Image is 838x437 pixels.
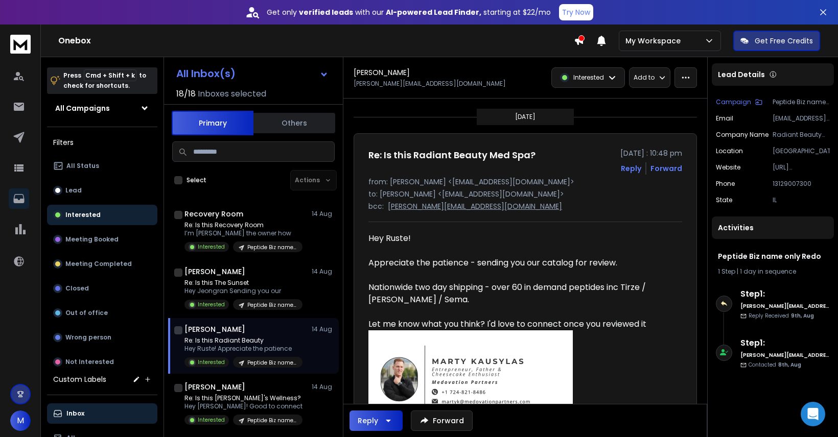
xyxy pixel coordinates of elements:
[184,221,302,229] p: Re: Is this Recovery Room
[386,7,481,17] strong: AI-powered Lead Finder,
[733,31,820,51] button: Get Free Credits
[368,189,682,199] p: to: [PERSON_NAME] <[EMAIL_ADDRESS][DOMAIN_NAME]>
[773,147,830,155] p: [GEOGRAPHIC_DATA]
[773,163,830,172] p: [URL][DOMAIN_NAME]
[368,201,384,211] p: bcc:
[312,383,335,391] p: 14 Aug
[176,68,236,79] h1: All Inbox(s)
[184,394,302,402] p: Re: Is this [PERSON_NAME]'s Wellness?
[47,135,157,150] h3: Filters
[716,131,769,139] p: Company Name
[621,163,641,174] button: Reply
[740,337,830,349] h6: Step 1 :
[65,186,82,195] p: Lead
[184,287,302,295] p: Hey Jeongran Sending you our
[716,114,733,123] p: Email
[47,98,157,118] button: All Campaigns
[184,266,245,277] h1: [PERSON_NAME]
[368,232,667,269] div: Hey Ruste! Appreciate the patience - sending you our catalog for review.
[65,211,101,219] p: Interested
[625,36,685,46] p: My Workspace
[773,180,830,188] p: 13129007300
[184,382,245,392] h1: [PERSON_NAME]
[712,216,834,239] div: Activities
[368,148,536,162] h1: Re: Is this Radiant Beauty Med Spa?
[740,351,830,359] h6: [PERSON_NAME][EMAIL_ADDRESS][DOMAIN_NAME]
[10,35,31,54] img: logo
[773,114,830,123] p: [EMAIL_ADDRESS][DOMAIN_NAME]
[773,98,830,106] p: Peptide Biz name only Redo
[172,111,253,135] button: Primary
[65,309,108,317] p: Out of office
[354,80,506,88] p: [PERSON_NAME][EMAIL_ADDRESS][DOMAIN_NAME]
[65,333,111,342] p: Wrong person
[267,7,551,17] p: Get only with our starting at $22/mo
[47,254,157,274] button: Meeting Completed
[740,302,830,310] h6: [PERSON_NAME][EMAIL_ADDRESS][DOMAIN_NAME]
[47,180,157,201] button: Lead
[247,301,296,309] p: Peptide Biz name only Redo
[65,358,114,366] p: Not Interested
[176,88,196,100] span: 18 / 18
[198,416,225,424] p: Interested
[47,327,157,348] button: Wrong person
[358,416,378,426] div: Reply
[716,98,762,106] button: Campaign
[66,409,84,418] p: Inbox
[368,177,682,187] p: from: [PERSON_NAME] <[EMAIL_ADDRESS][DOMAIN_NAME]>
[10,410,31,431] button: M
[515,113,536,121] p: [DATE]
[184,229,302,237] p: I’m [PERSON_NAME] the owner how
[716,147,743,155] p: location
[650,163,682,174] div: Forward
[718,251,828,261] h1: Peptide Biz name only Redo
[65,284,89,293] p: Closed
[773,196,830,204] p: IL
[562,7,590,17] p: Try Now
[350,410,403,431] button: Reply
[66,162,99,170] p: All Status
[47,278,157,299] button: Closed
[187,176,206,184] label: Select
[749,361,801,369] p: Contacted
[65,260,132,268] p: Meeting Completed
[791,312,814,320] span: 9th, Aug
[773,131,830,139] p: Radiant Beauty Med Spa
[247,359,296,367] p: Peptide Biz name only Redo
[740,288,830,300] h6: Step 1 :
[312,210,335,218] p: 14 Aug
[184,345,302,353] p: Hey Ruste! Appreciate the patience
[718,268,828,276] div: |
[388,201,562,211] p: [PERSON_NAME][EMAIL_ADDRESS][DOMAIN_NAME]
[778,361,801,369] span: 8th, Aug
[718,69,765,80] p: Lead Details
[47,156,157,176] button: All Status
[198,243,225,251] p: Interested
[47,303,157,323] button: Out of office
[312,268,335,276] p: 14 Aug
[801,402,825,426] div: Open Intercom Messenger
[63,70,146,91] p: Press to check for shortcuts.
[716,196,732,204] p: State
[299,7,353,17] strong: verified leads
[247,417,296,424] p: Peptide Biz name only Redo
[253,112,335,134] button: Others
[198,358,225,366] p: Interested
[47,403,157,424] button: Inbox
[184,402,302,410] p: Hey [PERSON_NAME]! Good to connect
[47,229,157,250] button: Meeting Booked
[184,279,302,287] p: Re: Is this The Sunset
[198,88,266,100] h3: Inboxes selected
[716,180,735,188] p: Phone
[749,312,814,320] p: Reply Received
[312,325,335,333] p: 14 Aug
[368,281,667,330] div: Nationwide two day shipping - over 60 in demand peptides inc Tirze / [PERSON_NAME] / Sema. Let me...
[354,67,410,78] h1: [PERSON_NAME]
[55,103,110,113] h1: All Campaigns
[84,69,136,81] span: Cmd + Shift + k
[53,374,106,384] h3: Custom Labels
[47,205,157,225] button: Interested
[573,74,604,82] p: Interested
